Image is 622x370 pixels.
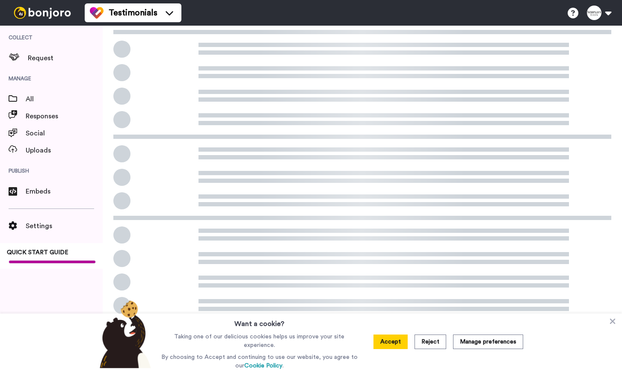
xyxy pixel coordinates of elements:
[234,314,284,329] h3: Want a cookie?
[26,128,103,138] span: Social
[415,335,446,349] button: Reject
[7,250,68,255] span: QUICK START GUIDE
[373,335,408,349] button: Accept
[90,6,104,20] img: tm-color.svg
[92,300,155,368] img: bear-with-cookie.png
[26,145,103,156] span: Uploads
[159,332,360,349] p: Taking one of our delicious cookies helps us improve your site experience.
[26,94,103,104] span: All
[26,186,103,197] span: Embeds
[159,353,360,370] p: By choosing to Accept and continuing to use our website, you agree to our .
[109,7,157,19] span: Testimonials
[244,363,282,369] a: Cookie Policy
[26,221,103,231] span: Settings
[26,111,103,121] span: Responses
[453,335,523,349] button: Manage preferences
[28,53,103,63] span: Request
[10,7,74,19] img: bj-logo-header-white.svg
